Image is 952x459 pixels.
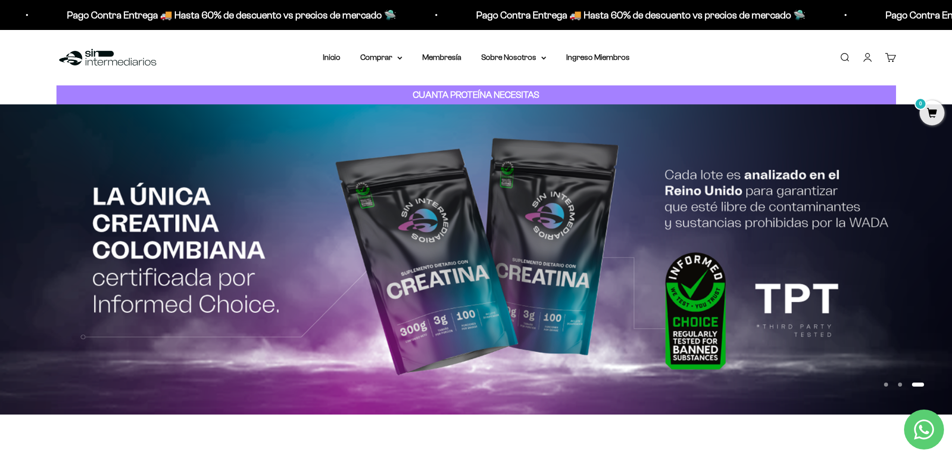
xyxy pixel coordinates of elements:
p: Pago Contra Entrega 🚚 Hasta 60% de descuento vs precios de mercado 🛸 [474,7,804,23]
a: 0 [920,108,945,119]
a: Ingreso Miembros [566,53,630,61]
a: Membresía [422,53,461,61]
strong: CUANTA PROTEÍNA NECESITAS [413,89,539,100]
summary: Sobre Nosotros [481,51,546,64]
summary: Comprar [360,51,402,64]
a: Inicio [323,53,340,61]
mark: 0 [915,98,927,110]
p: Pago Contra Entrega 🚚 Hasta 60% de descuento vs precios de mercado 🛸 [65,7,394,23]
